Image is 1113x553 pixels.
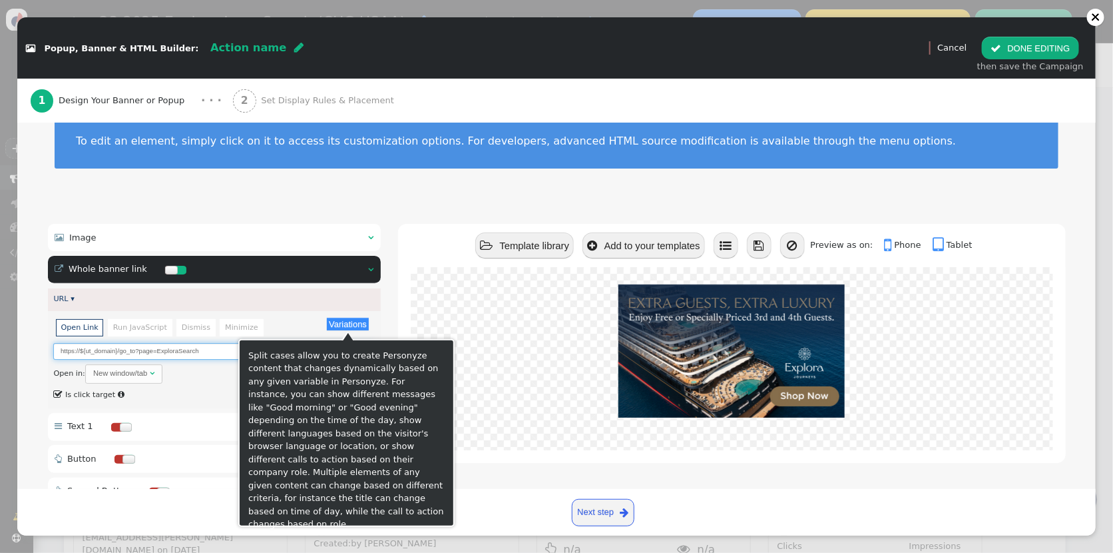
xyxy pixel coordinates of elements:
[59,94,190,107] span: Design Your Banner or Popup
[53,388,63,402] span: 
[69,264,147,274] span: Whole banner link
[747,233,772,259] button: 
[210,41,286,54] span: Action name
[45,43,199,53] span: Popup, Banner & HTML Builder:
[754,240,764,252] span: 
[787,240,797,252] span: 
[53,343,375,360] input: Link URL
[587,240,597,252] span: 
[55,422,62,430] span: 
[53,390,115,399] label: Is click target
[93,368,147,379] div: New window/tab
[26,44,35,53] span: 
[937,43,967,53] a: Cancel
[933,237,947,254] span: 
[31,79,233,123] a: 1 Design Your Banner or Popup · · ·
[53,294,74,303] a: URL ▾
[76,135,1037,147] div: To edit an element, simply click on it to access its customization options. For developers, advan...
[176,319,216,336] li: Dismiss
[572,499,635,526] a: Next step
[56,319,104,336] li: Open Link
[67,454,97,464] span: Button
[885,237,895,254] span: 
[38,95,45,107] b: 1
[977,60,1084,73] div: then save the Campaign
[991,43,1001,53] span: 
[150,369,154,377] span: 
[118,390,124,398] span: 
[55,265,63,273] span: 
[582,233,705,259] button: Add to your templates
[475,233,574,259] button: Template library
[933,240,973,250] a: Tablet
[220,319,263,336] li: Minimize
[780,233,805,259] button: 
[327,318,369,330] button: Variations
[261,94,399,107] span: Set Display Rules & Placement
[55,454,62,463] span: 
[982,37,1078,59] button: DONE EDITING
[53,364,375,384] div: Open in:
[55,486,62,495] span: 
[369,233,374,242] span: 
[67,421,93,431] span: Text 1
[369,265,374,274] span: 
[810,240,881,250] span: Preview as on:
[201,93,222,109] div: · · ·
[241,95,248,107] b: 2
[67,486,131,496] span: Second Button
[714,233,738,259] button: 
[620,505,629,520] span: 
[69,233,97,243] span: Image
[294,42,304,53] span: 
[248,349,446,517] div: Split cases allow you to create Personyze content that changes dynamically based on any given var...
[480,240,493,252] span: 
[108,319,172,336] li: Run JavaScript
[55,233,64,242] span: 
[720,240,732,252] span: 
[233,79,422,123] a: 2 Set Display Rules & Placement
[885,240,930,250] a: Phone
